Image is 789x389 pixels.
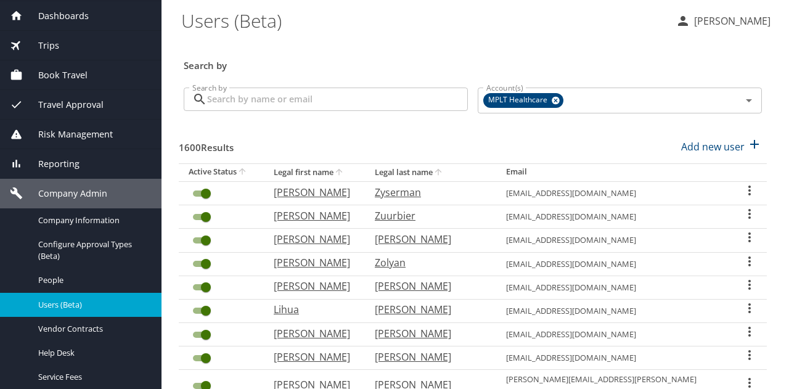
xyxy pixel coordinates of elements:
[274,302,350,317] p: Lihua
[375,350,481,364] p: [PERSON_NAME]
[496,299,732,322] td: [EMAIL_ADDRESS][DOMAIN_NAME]
[496,163,732,181] th: Email
[23,98,104,112] span: Travel Approval
[333,167,346,179] button: sort
[207,88,468,111] input: Search by name or email
[38,371,147,383] span: Service Fees
[375,279,481,293] p: [PERSON_NAME]
[483,93,563,108] div: MPLT Healthcare
[38,274,147,286] span: People
[264,163,365,181] th: Legal first name
[38,299,147,311] span: Users (Beta)
[690,14,771,28] p: [PERSON_NAME]
[274,326,350,341] p: [PERSON_NAME]
[496,229,732,252] td: [EMAIL_ADDRESS][DOMAIN_NAME]
[274,232,350,247] p: [PERSON_NAME]
[681,139,745,154] p: Add new user
[375,326,481,341] p: [PERSON_NAME]
[671,10,775,32] button: [PERSON_NAME]
[38,239,147,262] span: Configure Approval Types (Beta)
[365,163,496,181] th: Legal last name
[23,128,113,141] span: Risk Management
[38,323,147,335] span: Vendor Contracts
[375,232,481,247] p: [PERSON_NAME]
[433,167,445,179] button: sort
[181,1,666,39] h1: Users (Beta)
[375,185,481,200] p: Zyserman
[38,347,147,359] span: Help Desk
[184,51,762,73] h3: Search by
[23,68,88,82] span: Book Travel
[676,133,767,160] button: Add new user
[274,208,350,223] p: [PERSON_NAME]
[496,252,732,276] td: [EMAIL_ADDRESS][DOMAIN_NAME]
[274,350,350,364] p: [PERSON_NAME]
[179,163,264,181] th: Active Status
[375,255,481,270] p: Zolyan
[496,276,732,299] td: [EMAIL_ADDRESS][DOMAIN_NAME]
[23,157,80,171] span: Reporting
[23,9,89,23] span: Dashboards
[496,181,732,205] td: [EMAIL_ADDRESS][DOMAIN_NAME]
[237,166,249,178] button: sort
[483,94,555,107] span: MPLT Healthcare
[23,187,107,200] span: Company Admin
[375,302,481,317] p: [PERSON_NAME]
[38,215,147,226] span: Company Information
[179,133,234,155] h3: 1600 Results
[496,205,732,229] td: [EMAIL_ADDRESS][DOMAIN_NAME]
[274,185,350,200] p: [PERSON_NAME]
[274,279,350,293] p: [PERSON_NAME]
[740,92,758,109] button: Open
[375,208,481,223] p: Zuurbier
[496,323,732,346] td: [EMAIL_ADDRESS][DOMAIN_NAME]
[23,39,59,52] span: Trips
[274,255,350,270] p: [PERSON_NAME]
[496,346,732,370] td: [EMAIL_ADDRESS][DOMAIN_NAME]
